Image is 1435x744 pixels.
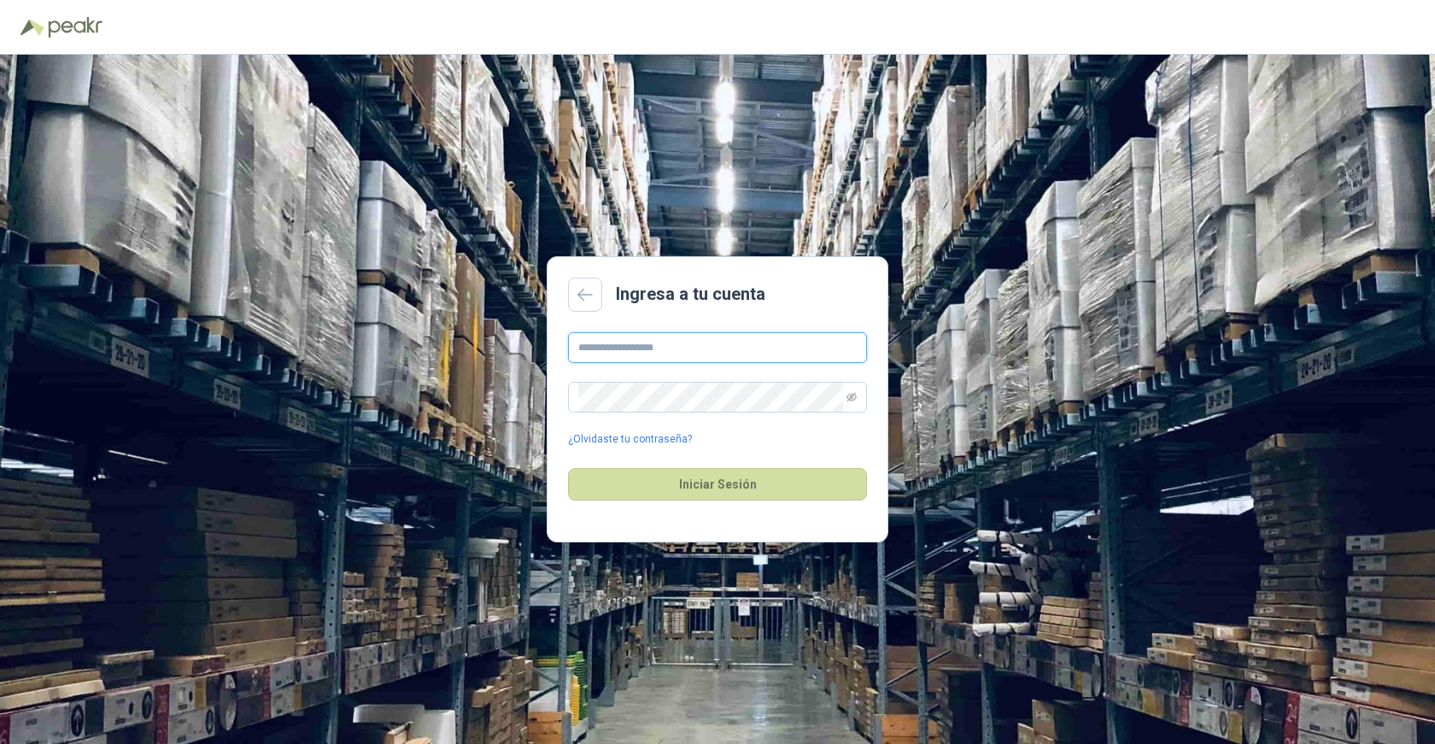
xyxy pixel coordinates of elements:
[616,281,765,308] h2: Ingresa a tu cuenta
[846,392,857,402] span: eye-invisible
[568,431,692,448] a: ¿Olvidaste tu contraseña?
[48,17,102,38] img: Peakr
[568,468,867,501] button: Iniciar Sesión
[20,19,44,36] img: Logo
